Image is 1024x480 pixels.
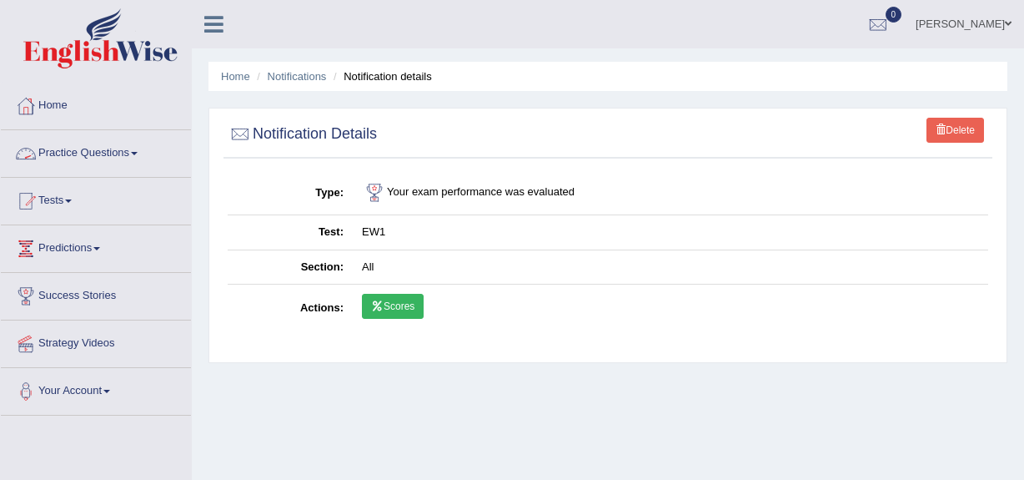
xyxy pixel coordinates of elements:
[221,70,250,83] a: Home
[228,171,353,215] th: Type
[1,321,191,362] a: Strategy Videos
[228,122,377,147] h2: Notification Details
[1,130,191,172] a: Practice Questions
[1,273,191,315] a: Success Stories
[228,285,353,333] th: Actions
[228,250,353,285] th: Section
[1,178,191,220] a: Tests
[353,215,988,250] td: EW1
[268,70,327,83] a: Notifications
[228,215,353,250] th: Test
[1,225,191,267] a: Predictions
[926,118,984,143] a: Delete
[353,171,988,215] td: Your exam performance was evaluated
[329,68,432,84] li: Notification details
[353,250,988,285] td: All
[362,294,424,319] a: Scores
[1,83,191,124] a: Home
[886,7,902,23] span: 0
[1,368,191,410] a: Your Account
